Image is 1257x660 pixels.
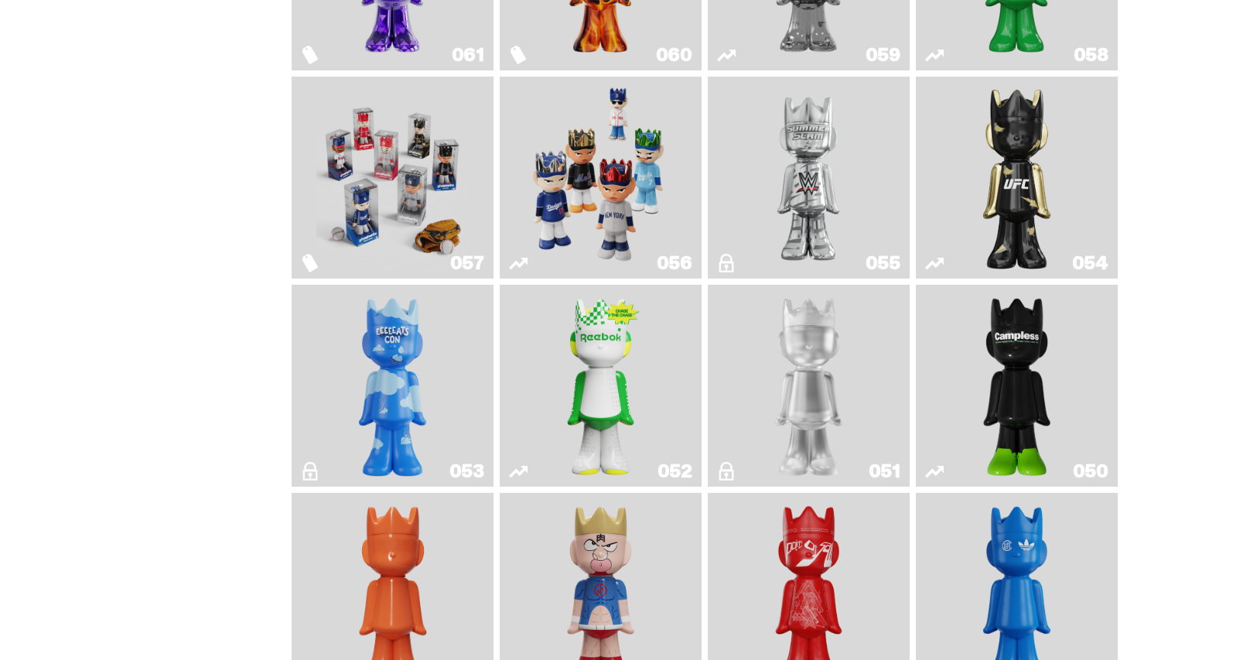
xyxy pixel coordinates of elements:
img: I Was There SummerSlam [733,83,884,272]
div: 058 [1074,46,1108,64]
div: 053 [449,462,484,480]
a: ghooooost [301,291,484,480]
div: 057 [450,254,484,272]
img: Game Face (2025) [316,83,468,272]
img: Campless [976,291,1058,480]
div: 052 [658,462,692,480]
a: Court Victory [509,291,692,480]
div: 059 [866,46,900,64]
a: Campless [925,291,1108,480]
img: ghooooost [352,291,434,480]
a: Game Face (2025) [301,83,484,272]
img: Court Victory [560,291,642,480]
a: Ruby [925,83,1108,272]
div: 061 [452,46,484,64]
div: 055 [866,254,900,272]
img: Ruby [976,83,1058,272]
a: Game Face (2025) [509,83,692,272]
div: 051 [869,462,900,480]
div: 050 [1073,462,1108,480]
img: Game Face (2025) [524,83,676,272]
a: I Was There SummerSlam [717,83,900,272]
div: 060 [656,46,692,64]
div: 056 [657,254,692,272]
img: LLLoyalty [768,291,850,480]
a: LLLoyalty [717,291,900,480]
div: 054 [1072,254,1108,272]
